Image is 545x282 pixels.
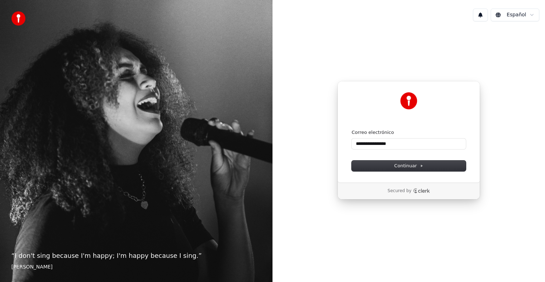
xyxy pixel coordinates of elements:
footer: [PERSON_NAME] [11,264,261,271]
button: Continuar [352,161,466,171]
a: Clerk logo [413,188,430,193]
img: Youka [400,92,417,109]
label: Correo electrónico [352,129,394,136]
p: Secured by [387,188,411,194]
span: Continuar [394,163,423,169]
img: youka [11,11,26,26]
p: “ I don't sing because I'm happy; I'm happy because I sing. ” [11,251,261,261]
